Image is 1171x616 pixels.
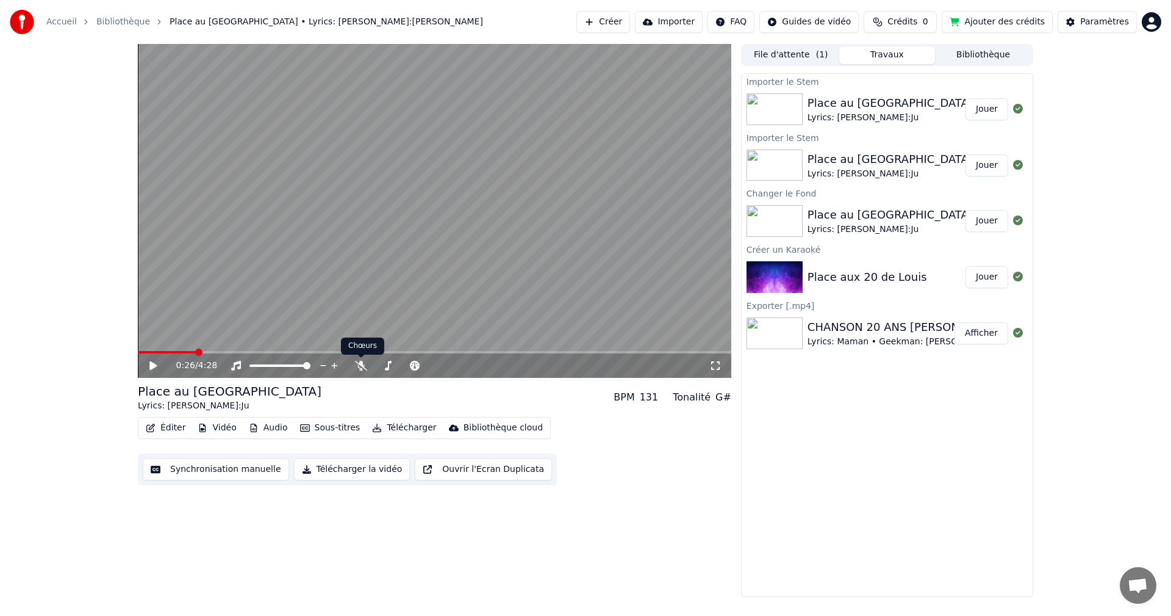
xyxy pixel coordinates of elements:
a: Ouvrir le chat [1120,567,1156,604]
button: Importer [635,11,703,33]
div: 131 [640,390,659,405]
span: 0 [923,16,928,28]
button: Créer [576,11,630,33]
button: Vidéo [193,419,241,437]
span: Place au [GEOGRAPHIC_DATA] • Lyrics: [PERSON_NAME]:[PERSON_NAME] [170,16,483,28]
button: Jouer [965,266,1008,288]
div: Paramètres [1080,16,1129,28]
button: Ouvrir l'Ecran Duplicata [415,458,552,480]
button: Afficher [954,322,1008,344]
button: FAQ [707,11,754,33]
button: File d'attente [743,46,839,64]
div: Bibliothèque cloud [464,422,543,434]
button: Paramètres [1058,11,1137,33]
div: Lyrics: [PERSON_NAME]:Ju [808,168,973,180]
button: Bibliothèque [935,46,1031,64]
button: Télécharger la vidéo [294,458,410,480]
button: Sous-titres [295,419,365,437]
span: 0:26 [176,360,195,372]
div: G# [715,390,731,405]
div: Place au [GEOGRAPHIC_DATA] [808,95,973,112]
button: Jouer [965,210,1008,232]
div: Chœurs [341,338,384,355]
div: Importer le Stem [742,74,1033,89]
div: Place au [GEOGRAPHIC_DATA] [808,206,973,223]
div: Créer un Karaoké [742,242,1033,256]
nav: breadcrumb [46,16,483,28]
div: Exporter [.mp4] [742,298,1033,313]
div: CHANSON 20 ANS [PERSON_NAME] [808,319,1001,336]
div: BPM [614,390,634,405]
button: Jouer [965,98,1008,120]
div: Lyrics: [PERSON_NAME]:Ju [808,112,973,124]
div: Place au [GEOGRAPHIC_DATA] [138,383,321,400]
div: Lyrics: [PERSON_NAME]:Ju [138,400,321,412]
button: Télécharger [367,419,441,437]
button: Travaux [839,46,936,64]
span: ( 1 ) [816,49,828,61]
img: youka [10,10,34,34]
div: Place au [GEOGRAPHIC_DATA] [808,151,973,168]
div: Lyrics: [PERSON_NAME]:Ju [808,223,973,236]
button: Audio [244,419,293,437]
button: Guides de vidéo [759,11,859,33]
span: Crédits [887,16,917,28]
a: Accueil [46,16,77,28]
button: Jouer [965,154,1008,176]
div: Changer le Fond [742,186,1033,200]
div: Tonalité [673,390,711,405]
div: / [176,360,206,372]
button: Éditer [141,419,190,437]
a: Bibliothèque [96,16,150,28]
span: 4:28 [198,360,217,372]
div: Place aux 20 de Louis [808,269,927,286]
button: Ajouter des crédits [942,11,1053,33]
button: Synchronisation manuelle [143,458,289,480]
button: Crédits0 [864,11,937,33]
div: Lyrics: Maman • Geekman: [PERSON_NAME] [808,336,1001,348]
div: Importer le Stem [742,130,1033,145]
